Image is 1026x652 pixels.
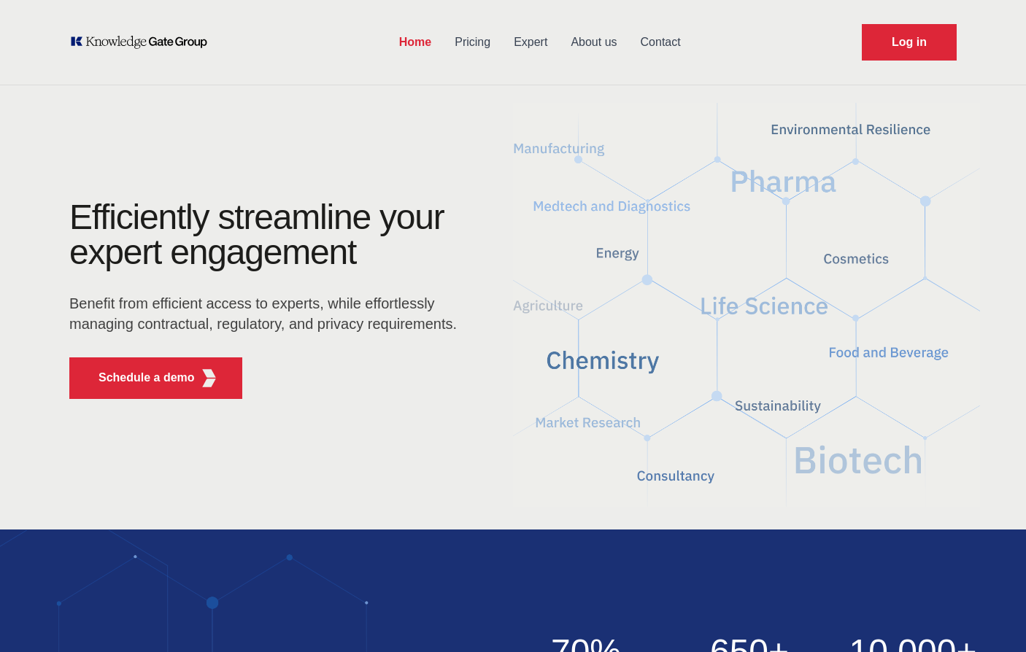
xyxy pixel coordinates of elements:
a: Pricing [443,23,502,61]
img: KGG Fifth Element RED [513,95,980,515]
a: Expert [502,23,559,61]
a: About us [559,23,628,61]
p: Benefit from efficient access to experts, while effortlessly managing contractual, regulatory, an... [69,293,466,334]
a: Request Demo [862,24,957,61]
a: Home [387,23,443,61]
p: Schedule a demo [99,369,195,387]
img: KGG Fifth Element RED [200,369,218,387]
h1: Efficiently streamline your expert engagement [69,198,444,271]
button: Schedule a demoKGG Fifth Element RED [69,357,242,399]
a: KOL Knowledge Platform: Talk to Key External Experts (KEE) [69,35,217,50]
a: Contact [629,23,693,61]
